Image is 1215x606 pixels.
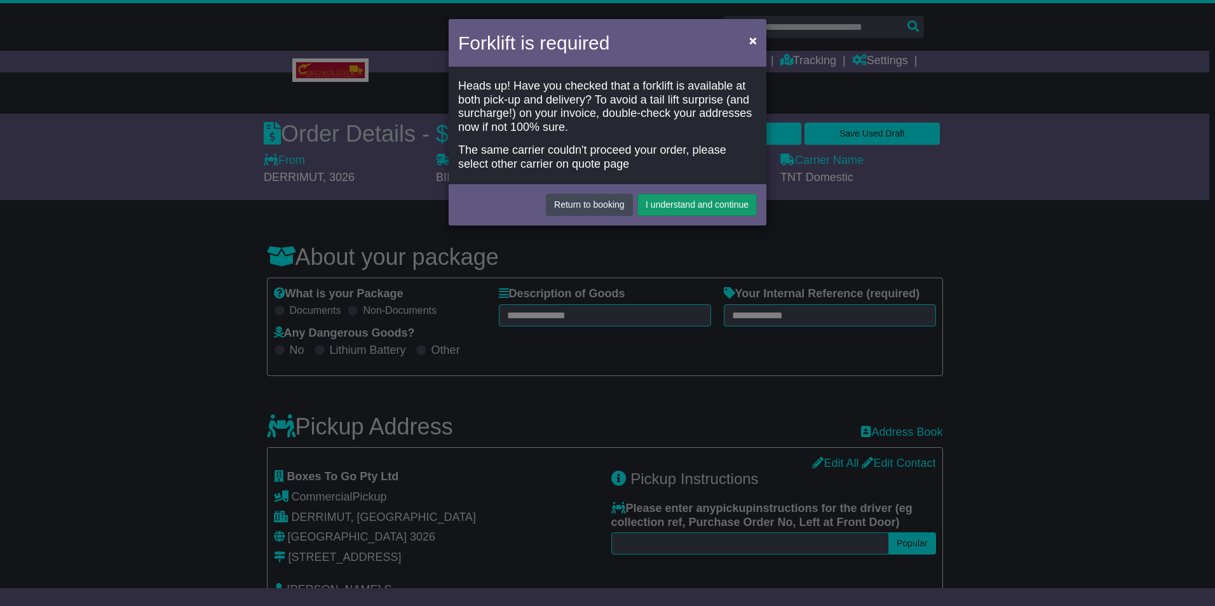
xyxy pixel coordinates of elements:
[458,79,757,134] div: Heads up! Have you checked that a forklift is available at both pick-up and delivery? To avoid a ...
[458,144,757,171] div: The same carrier couldn't proceed your order, please select other carrier on quote page
[637,194,757,216] button: I understand and continue
[458,29,609,57] h4: Forklift is required
[743,27,763,53] button: Close
[749,33,757,48] span: ×
[546,194,633,216] button: Return to booking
